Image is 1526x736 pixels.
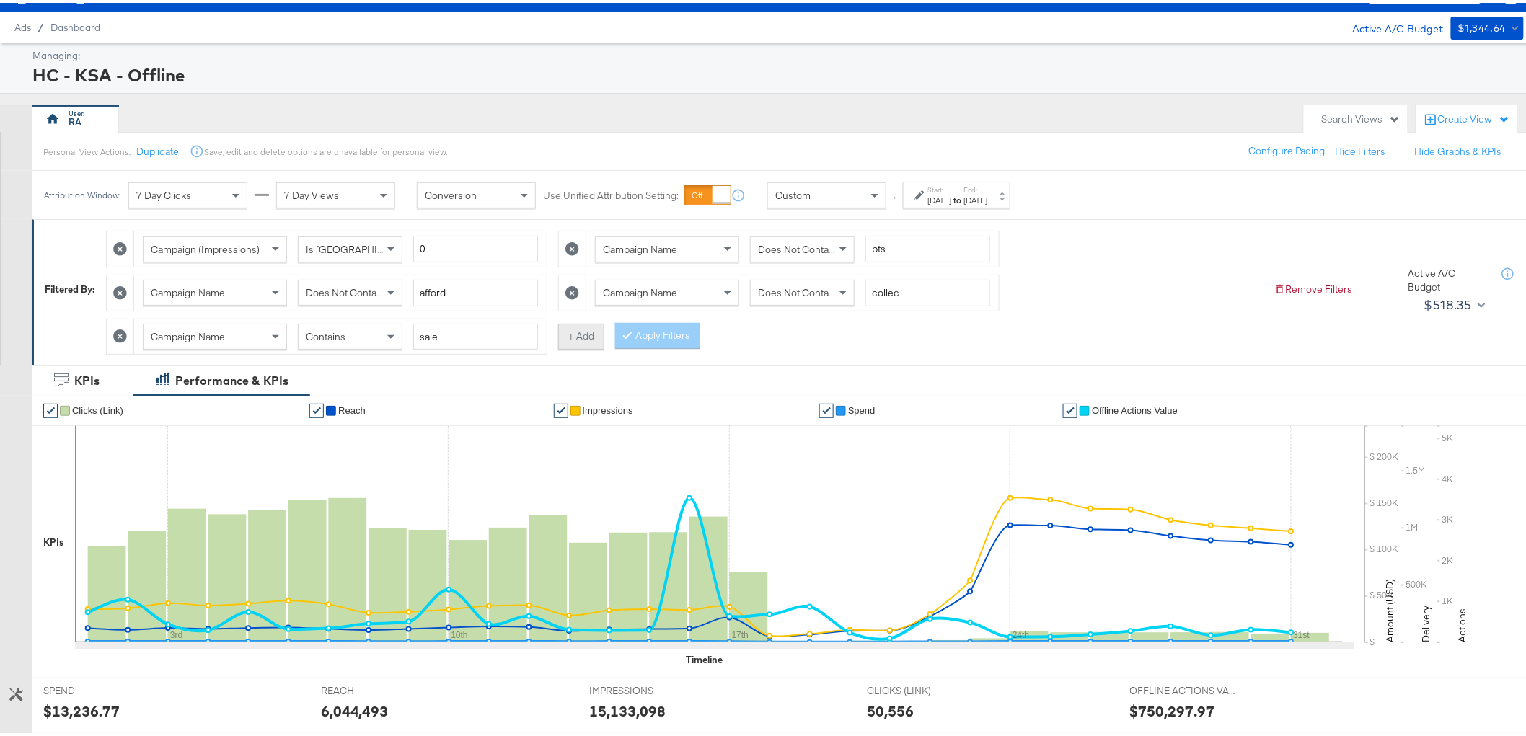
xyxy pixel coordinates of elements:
[306,327,345,340] span: Contains
[758,240,837,253] span: Does Not Contain
[1130,681,1238,695] span: OFFLINE ACTIONS VALUE
[43,533,64,546] div: KPIs
[338,402,366,413] span: Reach
[867,681,975,695] span: CLICKS (LINK)
[151,240,260,253] span: Campaign (Impressions)
[928,192,952,203] div: [DATE]
[865,233,990,260] input: Enter a search term
[43,681,151,695] span: SPEND
[321,698,389,719] div: 6,044,493
[1322,110,1401,123] div: Search Views
[867,698,914,719] div: 50,556
[952,192,964,203] strong: to
[1458,17,1507,35] div: $1,344.64
[306,283,384,296] span: Does Not Contain
[151,327,225,340] span: Campaign Name
[1092,402,1178,413] span: Offline Actions Value
[1415,142,1502,156] button: Hide Graphs & KPIs
[1384,576,1397,639] text: Amount (USD)
[309,401,324,415] a: ✔
[31,19,50,30] span: /
[1438,110,1510,124] div: Create View
[413,233,538,260] input: Enter a number
[175,370,288,386] div: Performance & KPIs
[1130,698,1215,719] div: $750,297.97
[1456,606,1469,639] text: Actions
[1451,14,1524,37] button: $1,344.64
[43,698,120,719] div: $13,236.77
[45,280,95,293] div: Filtered By:
[1419,291,1488,314] button: $518.35
[72,402,123,413] span: Clicks (Link)
[284,186,339,199] span: 7 Day Views
[583,402,633,413] span: Impressions
[589,698,666,719] div: 15,133,098
[964,192,988,203] div: [DATE]
[775,186,811,199] span: Custom
[43,401,58,415] a: ✔
[1274,280,1353,293] button: Remove Filters
[32,46,1520,60] div: Managing:
[136,186,191,199] span: 7 Day Clicks
[589,681,697,695] span: IMPRESSIONS
[558,321,604,347] button: + Add
[74,370,100,386] div: KPIs
[1424,291,1472,313] div: $518.35
[413,277,538,303] input: Enter a search term
[413,321,538,347] input: Enter a search term
[1336,142,1386,156] button: Hide Filters
[964,182,988,192] label: End:
[14,19,31,30] span: Ads
[425,186,477,199] span: Conversion
[888,192,901,198] span: ↑
[819,401,834,415] a: ✔
[1239,136,1336,161] button: Configure Pacing
[1338,14,1444,35] div: Active A/C Budget
[32,60,1520,84] div: HC - KSA - Offline
[69,112,82,126] div: RA
[1063,401,1077,415] a: ✔
[686,650,723,664] div: Timeline
[321,681,429,695] span: REACH
[603,283,677,296] span: Campaign Name
[543,186,679,200] label: Use Unified Attribution Setting:
[50,19,100,30] a: Dashboard
[848,402,876,413] span: Spend
[43,187,121,198] div: Attribution Window:
[554,401,568,415] a: ✔
[151,283,225,296] span: Campaign Name
[865,277,990,303] input: Enter a search term
[306,240,416,253] span: Is [GEOGRAPHIC_DATA]
[204,143,447,155] div: Save, edit and delete options are unavailable for personal view.
[136,142,179,156] button: Duplicate
[43,143,131,155] div: Personal View Actions:
[928,182,952,192] label: Start:
[603,240,677,253] span: Campaign Name
[758,283,837,296] span: Does Not Contain
[1420,603,1433,639] text: Delivery
[1408,264,1488,291] div: Active A/C Budget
